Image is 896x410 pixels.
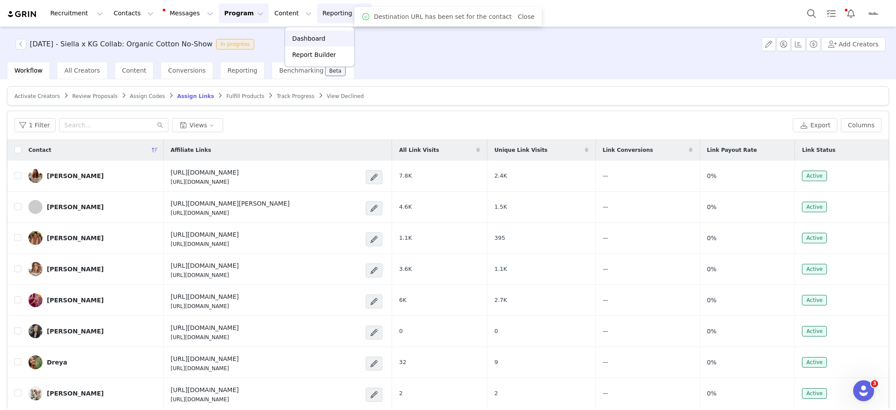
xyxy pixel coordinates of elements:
[603,203,609,210] span: —
[802,146,835,154] span: Link Status
[172,118,223,132] button: Views
[279,67,323,74] span: Benchmarking
[47,328,104,335] div: [PERSON_NAME]
[802,357,827,368] span: Active
[494,328,498,334] span: 0
[399,203,412,210] span: 4.6K
[171,230,239,239] h4: [URL][DOMAIN_NAME]
[603,235,609,241] span: —
[177,93,214,99] span: Assign Links
[28,355,157,369] a: Dreya
[399,328,402,334] span: 0
[269,4,317,23] button: Content
[822,4,841,23] a: Tasks
[47,172,104,179] div: [PERSON_NAME]
[853,380,874,401] iframe: Intercom live chat
[494,203,507,210] span: 1.5K
[28,146,51,154] span: Contact
[292,50,336,60] p: Report Builder
[494,235,505,241] span: 395
[28,293,157,307] a: [PERSON_NAME]
[841,4,861,23] button: Notifications
[494,266,507,272] span: 1.1K
[171,333,239,341] p: [URL][DOMAIN_NAME]
[494,390,498,396] span: 2
[28,231,42,245] img: 4ca669c3-b5fc-434b-a346-e6a7a4ee89f6.jpg
[802,233,827,243] span: Active
[14,67,42,74] span: Workflow
[171,178,239,186] p: [URL][DOMAIN_NAME]
[130,93,165,99] span: Assign Codes
[171,385,239,395] h4: [URL][DOMAIN_NAME]
[47,266,104,273] div: [PERSON_NAME]
[374,12,511,21] span: Destination URL has been set for the contact
[171,261,239,270] h4: [URL][DOMAIN_NAME]
[72,93,118,99] span: Review Proposals
[28,293,42,307] img: 02157f54-50a6-4178-a42f-b49e3334953a.jpg
[871,380,878,387] span: 3
[603,266,609,272] span: —
[821,37,885,51] button: Add Creators
[16,39,258,49] span: [object Object]
[292,34,325,43] p: Dashboard
[802,171,827,181] span: Active
[219,4,269,23] button: Program
[168,67,206,74] span: Conversions
[171,323,239,333] h4: [URL][DOMAIN_NAME]
[14,93,60,99] span: Activate Creators
[14,118,56,132] button: 1 Filter
[171,240,239,248] p: [URL][DOMAIN_NAME]
[707,172,717,181] span: 0%
[122,67,147,74] span: Content
[603,328,609,334] span: —
[64,67,100,74] span: All Creators
[216,39,254,49] span: In progress
[707,203,717,212] span: 0%
[802,202,827,212] span: Active
[171,396,239,403] p: [URL][DOMAIN_NAME]
[28,386,157,400] a: [PERSON_NAME]
[399,359,406,365] span: 32
[494,146,548,154] span: Unique Link Visits
[28,386,42,400] img: aa897c75-25c4-4a89-ba49-7b3ed597de76.jpg
[47,390,104,397] div: [PERSON_NAME]
[707,234,717,243] span: 0%
[157,122,163,128] i: icon: search
[28,169,157,183] a: [PERSON_NAME]
[28,231,157,245] a: [PERSON_NAME]
[494,359,498,365] span: 9
[841,118,882,132] button: Columns
[171,199,290,208] h4: [URL][DOMAIN_NAME][PERSON_NAME]
[7,10,38,18] img: grin logo
[28,200,157,214] a: [PERSON_NAME]
[28,324,42,338] img: 0acb79e7-54c4-490a-a0e2-673e9e496622.jpg
[399,297,406,303] span: 6K
[802,388,827,399] span: Active
[171,302,239,310] p: [URL][DOMAIN_NAME]
[407,4,457,23] a: Community
[603,297,609,303] span: —
[159,4,218,23] button: Messages
[399,172,412,179] span: 7.8K
[171,271,239,279] p: [URL][DOMAIN_NAME]
[28,169,42,183] img: e83d183b-375f-48dd-b0f8-bba34a92a747.jpg
[226,93,264,99] span: Fulfill Products
[171,168,239,177] h4: [URL][DOMAIN_NAME]
[707,327,717,336] span: 0%
[861,7,889,21] button: Profile
[603,390,609,396] span: —
[802,295,827,305] span: Active
[399,235,412,241] span: 1.1K
[707,265,717,274] span: 0%
[399,266,412,272] span: 3.6K
[707,358,717,367] span: 0%
[47,297,104,304] div: [PERSON_NAME]
[28,324,157,338] a: [PERSON_NAME]
[793,118,837,132] button: Export
[603,146,653,154] span: Link Conversions
[399,146,439,154] span: All Link Visits
[171,146,211,154] span: Affiliate Links
[707,146,757,154] span: Link Payout Rate
[802,4,821,23] button: Search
